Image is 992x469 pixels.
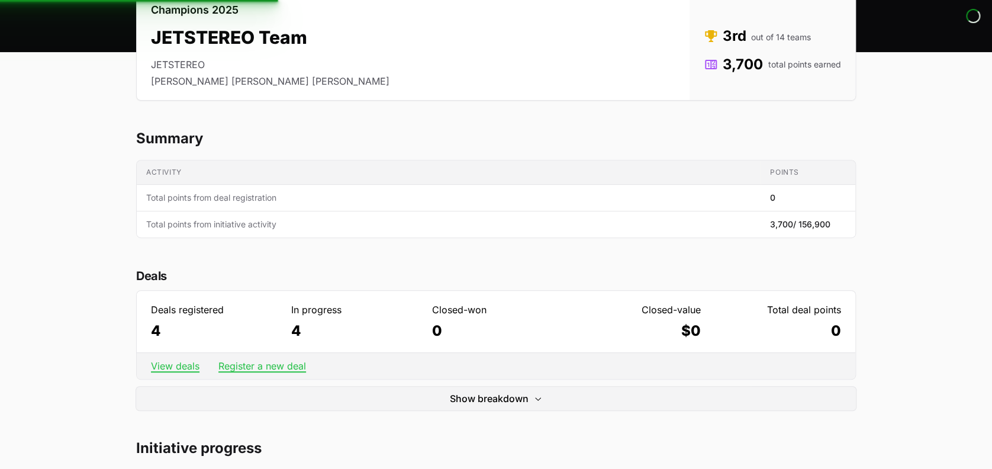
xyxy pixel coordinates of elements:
[151,3,389,17] p: Champions 2025
[431,322,560,340] dd: 0
[136,266,856,410] section: Deal statistics
[761,160,855,185] th: Points
[137,160,761,185] th: Activity
[146,219,751,230] span: Total points from initiative activity
[151,74,389,88] li: [PERSON_NAME] [PERSON_NAME] [PERSON_NAME]
[291,303,420,317] dt: In progress
[770,192,775,204] span: 0
[136,129,856,148] h2: Summary
[770,219,830,230] span: 3,700
[136,439,856,458] h2: Initiative progress
[450,391,529,406] span: Show breakdown
[218,360,306,372] a: Register a new deal
[572,303,701,317] dt: Closed-value
[572,322,701,340] dd: $0
[151,57,389,72] li: JETSTEREO
[151,27,389,48] h2: JETSTEREO Team
[291,322,420,340] dd: 4
[768,59,841,70] span: total points earned
[151,322,279,340] dd: 4
[151,303,279,317] dt: Deals registered
[713,303,841,317] dt: Total deal points
[533,394,543,403] svg: Expand/Collapse
[136,129,856,238] section: JETSTEREO Team's progress summary
[704,55,841,74] dd: 3,700
[751,31,811,43] span: out of 14 teams
[713,322,841,340] dd: 0
[146,192,751,204] span: Total points from deal registration
[136,266,856,285] h2: Deals
[704,27,841,46] dd: 3rd
[793,219,830,229] span: / 156,900
[431,303,560,317] dt: Closed-won
[151,360,199,372] a: View deals
[136,387,856,410] button: Show breakdownExpand/Collapse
